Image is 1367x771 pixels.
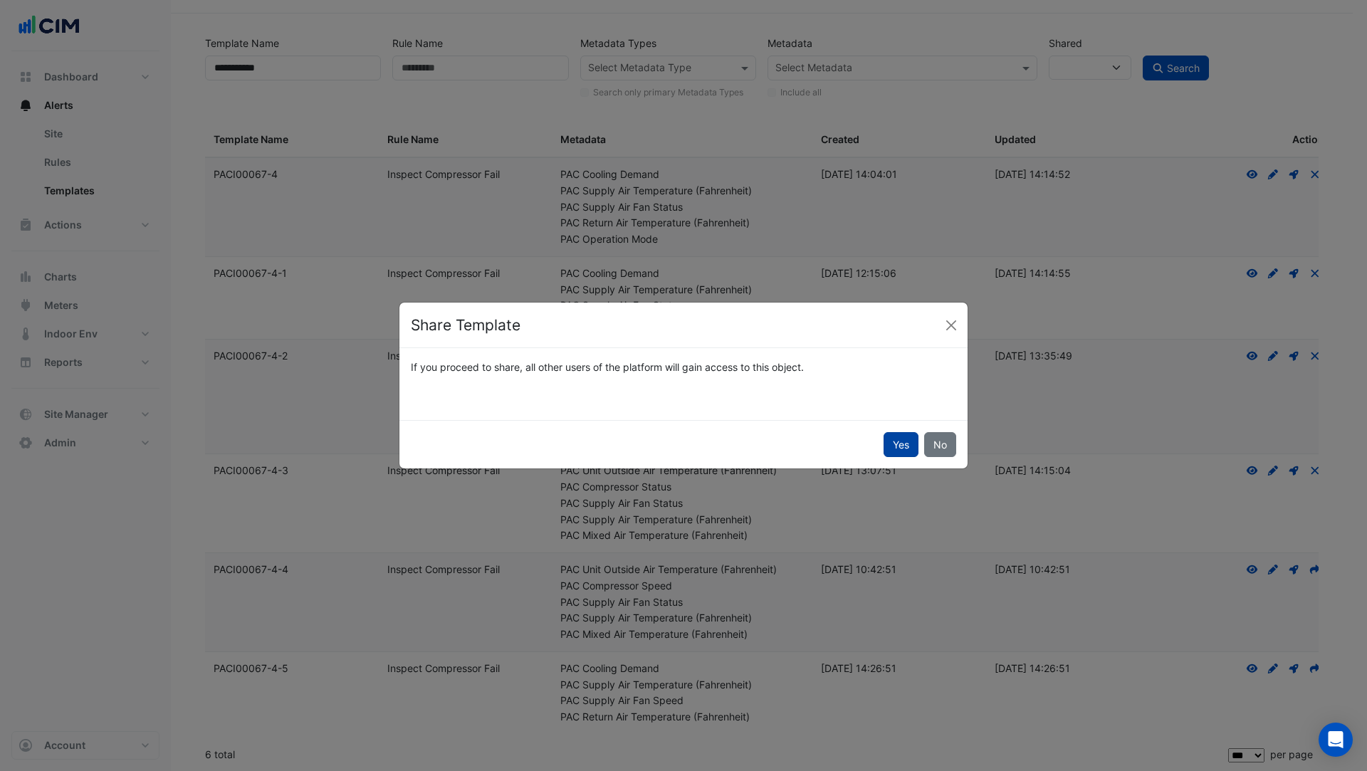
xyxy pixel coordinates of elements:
[1319,723,1353,757] div: Open Intercom Messenger
[924,432,956,457] button: No
[402,360,965,374] div: If you proceed to share, all other users of the platform will gain access to this object.
[941,315,962,336] button: Close
[411,314,520,337] h4: Share Template
[884,432,918,457] button: Yes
